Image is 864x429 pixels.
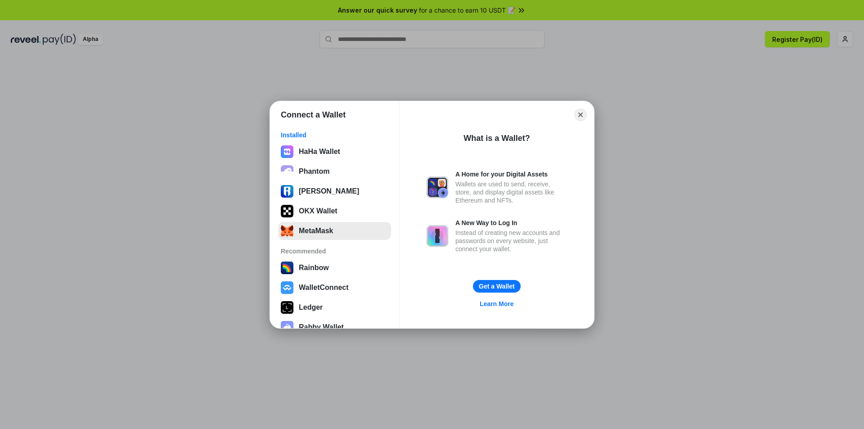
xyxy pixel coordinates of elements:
button: WalletConnect [278,279,391,297]
img: svg+xml,%3Csvg%20xmlns%3D%22http%3A%2F%2Fwww.w3.org%2F2000%2Fsvg%22%20width%3D%2228%22%20height%3... [281,301,293,314]
div: Wallets are used to send, receive, store, and display digital assets like Ethereum and NFTs. [455,180,567,204]
div: Get a Wallet [479,282,515,290]
button: Rabby Wallet [278,318,391,336]
img: svg+xml,%3Csvg%20xmlns%3D%22http%3A%2F%2Fwww.w3.org%2F2000%2Fsvg%22%20fill%3D%22none%22%20viewBox... [427,225,448,247]
div: A Home for your Digital Assets [455,170,567,178]
button: [PERSON_NAME] [278,182,391,200]
button: Rainbow [278,259,391,277]
img: svg+xml,%3Csvg%20width%3D%2228%22%20height%3D%2228%22%20viewBox%3D%220%200%2028%2028%22%20fill%3D... [281,281,293,294]
img: svg+xml,%3Csvg%20xmlns%3D%22http%3A%2F%2Fwww.w3.org%2F2000%2Fsvg%22%20fill%3D%22none%22%20viewBox... [427,176,448,198]
button: HaHa Wallet [278,143,391,161]
button: Ledger [278,298,391,316]
div: A New Way to Log In [455,219,567,227]
div: Installed [281,131,388,139]
button: Close [574,108,587,121]
h1: Connect a Wallet [281,109,346,120]
button: OKX Wallet [278,202,391,220]
img: svg+xml;base64,PHN2ZyB3aWR0aD0iMzUiIGhlaWdodD0iMzQiIHZpZXdCb3g9IjAgMCAzNSAzNCIgZmlsbD0ibm9uZSIgeG... [281,225,293,237]
div: Rabby Wallet [299,323,344,331]
img: epq2vO3P5aLWl15yRS7Q49p1fHTx2Sgh99jU3kfXv7cnPATIVQHAx5oQs66JWv3SWEjHOsb3kKgmE5WNBxBId7C8gm8wEgOvz... [281,165,293,178]
button: MetaMask [278,222,391,240]
a: Learn More [474,298,519,310]
div: Instead of creating new accounts and passwords on every website, just connect your wallet. [455,229,567,253]
div: What is a Wallet? [463,133,530,144]
div: Rainbow [299,264,329,272]
img: svg%3E%0A [281,185,293,198]
div: HaHa Wallet [299,148,340,156]
div: Ledger [299,303,323,312]
div: OKX Wallet [299,207,337,215]
div: Learn More [480,300,513,308]
div: WalletConnect [299,284,349,292]
button: Phantom [278,163,391,181]
div: [PERSON_NAME] [299,187,359,195]
img: svg+xml,%3Csvg%20width%3D%22120%22%20height%3D%22120%22%20viewBox%3D%220%200%20120%20120%22%20fil... [281,262,293,274]
button: Get a Wallet [473,280,521,293]
img: svg+xml,%3Csvg%20xmlns%3D%22http%3A%2F%2Fwww.w3.org%2F2000%2Fsvg%22%20fill%3D%22none%22%20viewBox... [281,321,293,334]
div: Phantom [299,167,329,176]
div: Recommended [281,247,388,255]
img: czlE1qaAbsgAAACV0RVh0ZGF0ZTpjcmVhdGUAMjAyNC0wNS0wN1QwMzo0NTo1MSswMDowMJbjUeUAAAAldEVYdGRhdGU6bW9k... [281,145,293,158]
div: MetaMask [299,227,333,235]
img: 5VZ71FV6L7PA3gg3tXrdQ+DgLhC+75Wq3no69P3MC0NFQpx2lL04Ql9gHK1bRDjsSBIvScBnDTk1WrlGIZBorIDEYJj+rhdgn... [281,205,293,217]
